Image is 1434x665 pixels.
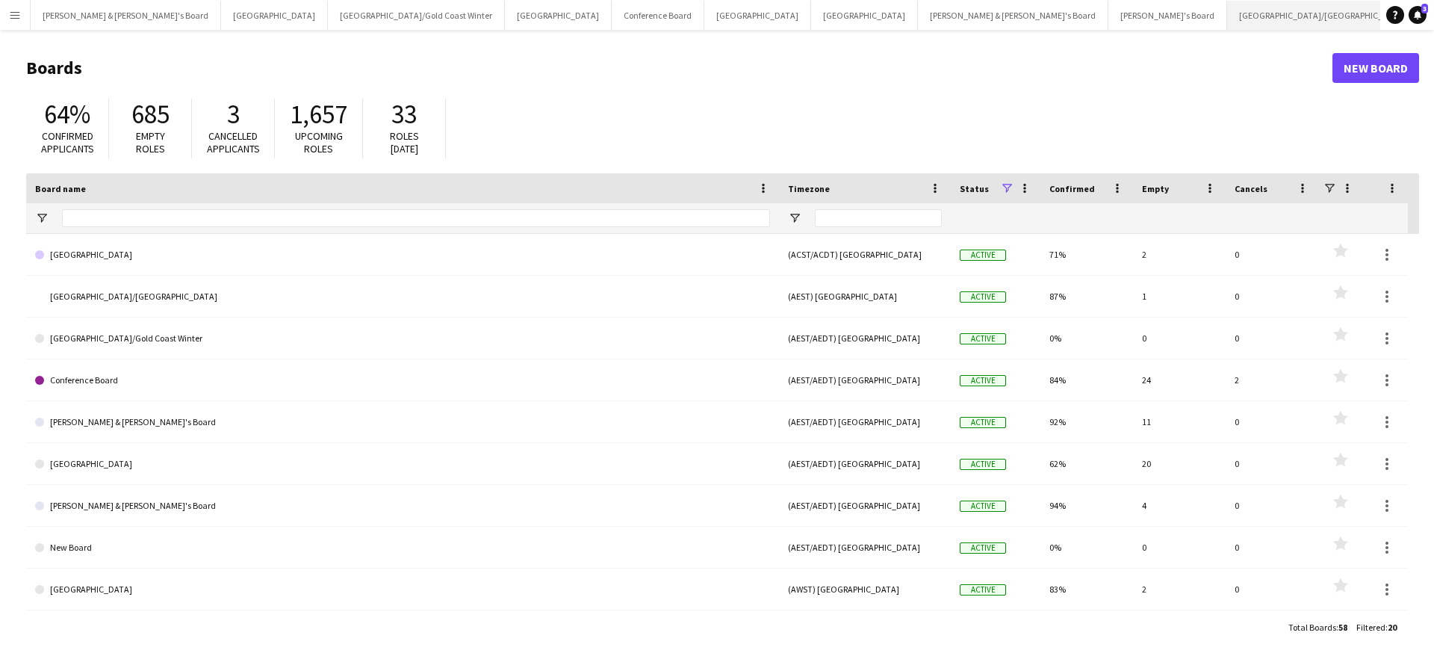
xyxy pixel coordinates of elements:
a: [GEOGRAPHIC_DATA] [35,569,770,610]
div: 0 [1226,234,1318,275]
span: Active [960,542,1006,554]
button: [PERSON_NAME] & [PERSON_NAME]'s Board [31,1,221,30]
div: (AEST/AEDT) [GEOGRAPHIC_DATA] [779,443,951,484]
a: [GEOGRAPHIC_DATA] [35,234,770,276]
span: Active [960,417,1006,428]
a: [GEOGRAPHIC_DATA] [35,443,770,485]
div: 20 [1133,443,1226,484]
button: Open Filter Menu [35,211,49,225]
div: 24 [1133,359,1226,400]
span: 1,657 [290,98,347,131]
a: SAMSUNG [35,610,770,652]
div: (AEST/AEDT) [GEOGRAPHIC_DATA] [779,527,951,568]
input: Board name Filter Input [62,209,770,227]
div: (AEST/AEDT) [GEOGRAPHIC_DATA] [779,318,951,359]
div: 0 [1133,318,1226,359]
span: Confirmed applicants [41,129,94,155]
div: 1 [1133,276,1226,317]
span: 58 [1338,622,1347,633]
div: : [1356,613,1397,642]
span: Active [960,501,1006,512]
div: 84% [1040,359,1133,400]
span: Cancels [1235,183,1267,194]
span: Upcoming roles [295,129,343,155]
a: [PERSON_NAME] & [PERSON_NAME]'s Board [35,485,770,527]
span: Roles [DATE] [390,129,419,155]
div: 87% [1040,276,1133,317]
div: 4 [1133,485,1226,526]
div: 0 [1226,485,1318,526]
span: Filtered [1356,622,1385,633]
a: 3 [1409,6,1427,24]
span: Active [960,291,1006,303]
span: 33 [391,98,417,131]
div: 0 [1226,443,1318,484]
button: Conference Board [612,1,704,30]
span: Empty roles [136,129,165,155]
input: Timezone Filter Input [815,209,942,227]
h1: Boards [26,57,1332,79]
a: [GEOGRAPHIC_DATA]/Gold Coast Winter [35,318,770,359]
span: Active [960,375,1006,386]
div: 71% [1040,234,1133,275]
div: 83% [1040,569,1133,610]
div: 0 [1226,610,1318,652]
a: [GEOGRAPHIC_DATA]/[GEOGRAPHIC_DATA] [35,276,770,318]
span: Active [960,584,1006,596]
div: (AEST/AEDT) [GEOGRAPHIC_DATA] [779,359,951,400]
span: Board name [35,183,86,194]
button: [PERSON_NAME]'s Board [1108,1,1227,30]
div: 0 [1226,527,1318,568]
div: 0% [1040,527,1133,568]
button: [GEOGRAPHIC_DATA]/[GEOGRAPHIC_DATA] [1227,1,1419,30]
button: [GEOGRAPHIC_DATA] [811,1,918,30]
button: Open Filter Menu [788,211,801,225]
button: [GEOGRAPHIC_DATA]/Gold Coast Winter [328,1,505,30]
div: (AEST/AEDT) [GEOGRAPHIC_DATA] [779,485,951,526]
button: [GEOGRAPHIC_DATA] [704,1,811,30]
a: New Board [35,527,770,569]
a: Conference Board [35,359,770,401]
button: [PERSON_NAME] & [PERSON_NAME]'s Board [918,1,1108,30]
span: Cancelled applicants [207,129,260,155]
div: 0 [1226,569,1318,610]
span: Empty [1142,183,1169,194]
div: 62% [1040,443,1133,484]
div: (AEST/AEDT) [GEOGRAPHIC_DATA] [779,401,951,442]
span: Confirmed [1049,183,1095,194]
div: 0 [1226,276,1318,317]
span: Status [960,183,989,194]
span: 64% [44,98,90,131]
div: 0 [1133,527,1226,568]
a: [PERSON_NAME] & [PERSON_NAME]'s Board [35,401,770,443]
div: (AEST) [GEOGRAPHIC_DATA] [779,276,951,317]
div: 0% [1040,318,1133,359]
div: (AEST/AEDT) [GEOGRAPHIC_DATA] [779,610,951,652]
div: 0 [1226,318,1318,359]
div: 0 [1226,401,1318,442]
div: (ACST/ACDT) [GEOGRAPHIC_DATA] [779,234,951,275]
button: [GEOGRAPHIC_DATA] [221,1,328,30]
button: [GEOGRAPHIC_DATA] [505,1,612,30]
div: 0% [1040,610,1133,652]
span: Active [960,250,1006,261]
div: 0 [1133,610,1226,652]
span: 3 [227,98,240,131]
span: 685 [131,98,170,131]
div: (AWST) [GEOGRAPHIC_DATA] [779,569,951,610]
div: 2 [1226,359,1318,400]
span: 3 [1421,4,1428,13]
div: 11 [1133,401,1226,442]
div: 94% [1040,485,1133,526]
a: New Board [1332,53,1419,83]
span: Total Boards [1288,622,1336,633]
span: Active [960,459,1006,470]
span: Timezone [788,183,830,194]
span: 20 [1388,622,1397,633]
div: 92% [1040,401,1133,442]
span: Active [960,333,1006,344]
div: : [1288,613,1347,642]
div: 2 [1133,569,1226,610]
div: 2 [1133,234,1226,275]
